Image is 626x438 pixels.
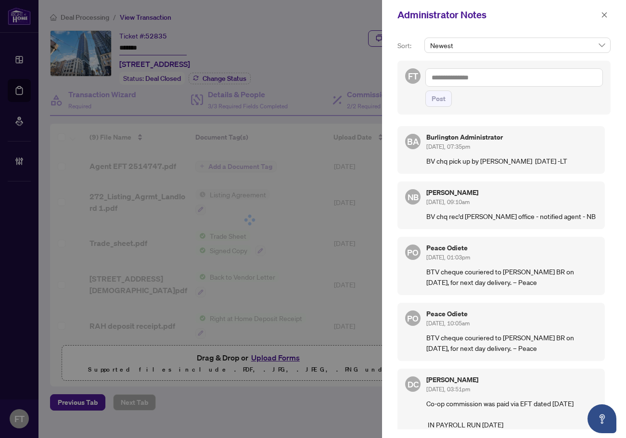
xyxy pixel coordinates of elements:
button: Post [425,90,452,107]
h5: Peace Odiete [426,310,597,317]
span: [DATE], 09:10am [426,198,470,206]
span: [DATE], 01:03pm [426,254,470,261]
span: [DATE], 03:51pm [426,386,470,393]
button: Open asap [588,404,616,433]
span: [DATE], 07:35pm [426,143,470,150]
span: PO [407,312,418,325]
span: FT [408,69,418,83]
span: BA [407,135,419,148]
p: BTV cheque couriered to [PERSON_NAME] BR on [DATE], for next day delivery. – Peace [426,266,597,287]
span: DC [407,378,419,391]
p: Sort: [397,40,421,51]
p: BV chq pick up by [PERSON_NAME] [DATE] -LT [426,155,597,166]
div: Administrator Notes [397,8,598,22]
h5: [PERSON_NAME] [426,376,597,383]
span: [DATE], 10:05am [426,320,470,327]
span: NB [407,190,419,203]
span: close [601,12,608,18]
h5: [PERSON_NAME] [426,189,597,196]
p: BV chq rec'd [PERSON_NAME] office - notified agent - NB [426,211,597,221]
span: PO [407,245,418,258]
h5: Burlington Administrator [426,134,597,141]
p: BTV cheque couriered to [PERSON_NAME] BR on [DATE], for next day delivery. – Peace [426,332,597,353]
p: Co-op commission was paid via EFT dated [DATE] IN PAYROLL RUN [DATE] [426,398,597,430]
span: Newest [430,38,605,52]
h5: Peace Odiete [426,245,597,251]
